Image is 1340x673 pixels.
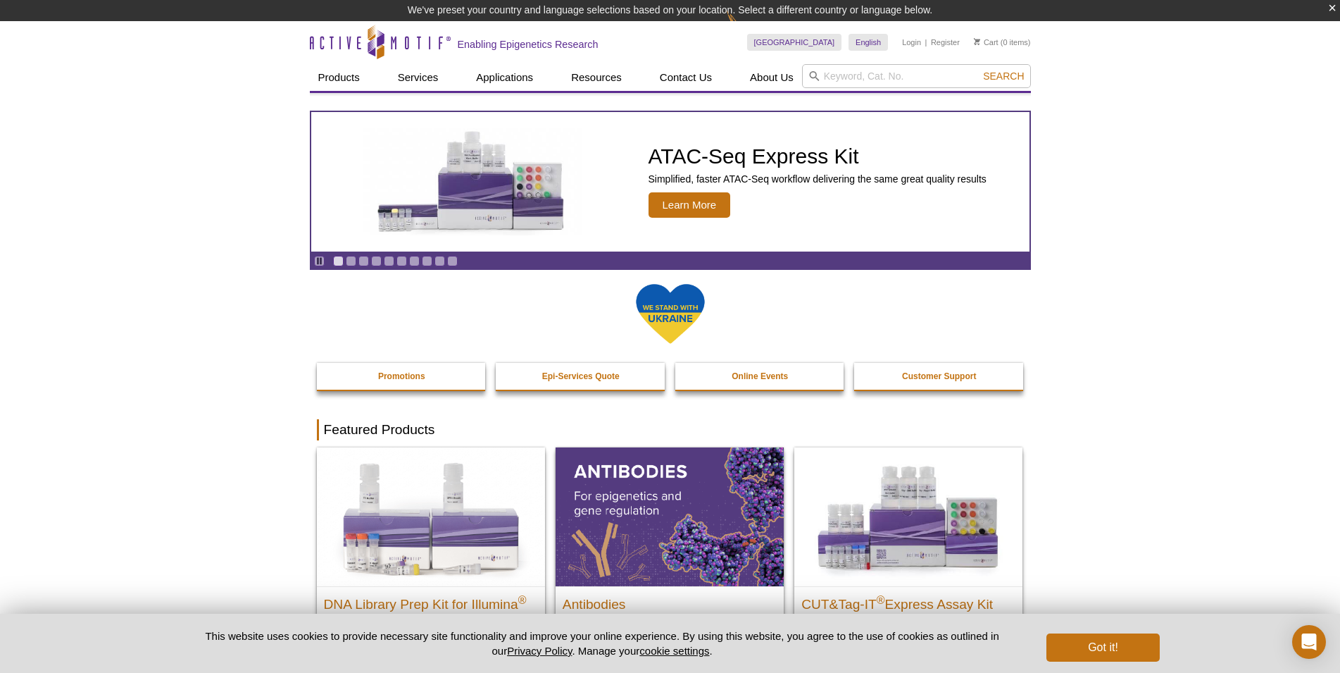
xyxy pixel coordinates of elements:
a: Products [310,64,368,91]
a: Go to slide 9 [434,256,445,266]
a: All Antibodies Antibodies Application-tested antibodies for ChIP, CUT&Tag, and CUT&RUN. [556,447,784,661]
h2: ATAC-Seq Express Kit [649,146,987,167]
a: Go to slide 2 [346,256,356,266]
a: Online Events [675,363,846,390]
li: | [925,34,927,51]
a: Contact Us [651,64,720,91]
a: Resources [563,64,630,91]
img: ATAC-Seq Express Kit [356,128,589,235]
a: Epi-Services Quote [496,363,666,390]
strong: Epi-Services Quote [542,371,620,381]
a: Promotions [317,363,487,390]
a: Login [902,37,921,47]
a: About Us [741,64,802,91]
h2: Antibodies [563,591,777,612]
div: Open Intercom Messenger [1292,625,1326,659]
button: Got it! [1046,634,1159,662]
a: Go to slide 10 [447,256,458,266]
h2: DNA Library Prep Kit for Illumina [324,591,538,612]
li: (0 items) [974,34,1031,51]
h2: Featured Products [317,419,1024,440]
button: Search [979,70,1028,82]
sup: ® [877,593,885,605]
h2: Enabling Epigenetics Research [458,38,599,51]
p: This website uses cookies to provide necessary site functionality and improve your online experie... [181,629,1024,658]
span: Search [983,70,1024,82]
img: All Antibodies [556,447,784,586]
p: Simplified, faster ATAC-Seq workflow delivering the same great quality results [649,173,987,185]
a: Customer Support [854,363,1025,390]
a: Go to slide 4 [371,256,382,266]
a: Services [389,64,447,91]
a: Go to slide 6 [396,256,407,266]
h2: CUT&Tag-IT Express Assay Kit [801,591,1015,612]
article: ATAC-Seq Express Kit [311,112,1029,252]
strong: Online Events [732,371,788,381]
img: Your Cart [974,38,980,45]
strong: Promotions [378,371,425,381]
a: Go to slide 1 [333,256,344,266]
img: CUT&Tag-IT® Express Assay Kit [794,447,1022,586]
sup: ® [518,593,527,605]
a: Privacy Policy [507,645,572,657]
a: Toggle autoplay [314,256,325,266]
a: English [849,34,888,51]
strong: Customer Support [902,371,976,381]
a: CUT&Tag-IT® Express Assay Kit CUT&Tag-IT®Express Assay Kit Less variable and higher-throughput ge... [794,447,1022,661]
a: Go to slide 5 [384,256,394,266]
span: Learn More [649,192,731,218]
a: Go to slide 3 [358,256,369,266]
a: Applications [468,64,541,91]
a: [GEOGRAPHIC_DATA] [747,34,842,51]
input: Keyword, Cat. No. [802,64,1031,88]
a: ATAC-Seq Express Kit ATAC-Seq Express Kit Simplified, faster ATAC-Seq workflow delivering the sam... [311,112,1029,252]
button: cookie settings [639,645,709,657]
img: DNA Library Prep Kit for Illumina [317,447,545,586]
a: Cart [974,37,998,47]
img: We Stand With Ukraine [635,283,706,345]
img: Change Here [727,11,764,44]
a: Register [931,37,960,47]
a: Go to slide 8 [422,256,432,266]
a: Go to slide 7 [409,256,420,266]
